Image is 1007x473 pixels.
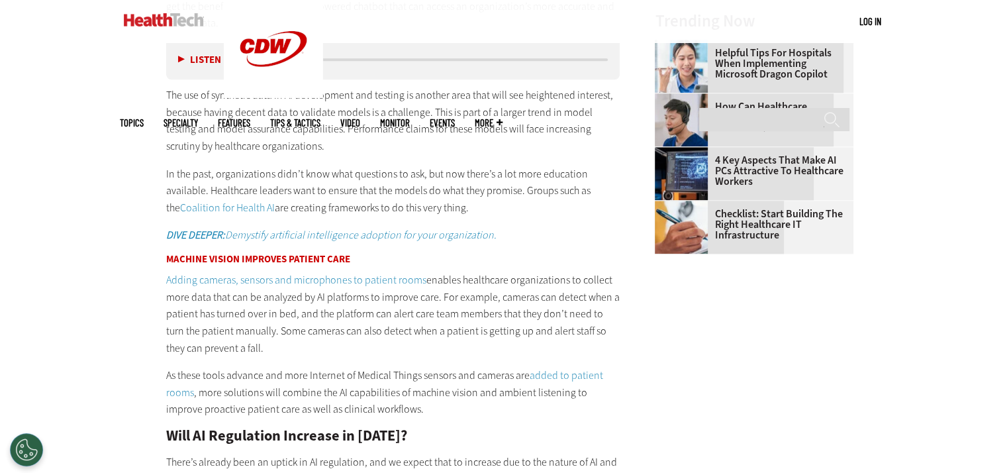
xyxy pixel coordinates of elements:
[120,118,144,128] span: Topics
[166,228,225,242] strong: DIVE DEEPER:
[655,93,708,146] img: Healthcare contact center
[655,155,845,187] a: 4 Key Aspects That Make AI PCs Attractive to Healthcare Workers
[655,201,714,211] a: Person with a clipboard checking a list
[340,118,360,128] a: Video
[166,367,620,418] p: As these tools advance and more Internet of Medical Things sensors and cameras are , more solutio...
[166,429,620,443] h2: Will AI Regulation Increase in [DATE]?
[218,118,250,128] a: Features
[10,433,43,466] div: Cookies Settings
[166,228,497,242] em: Demystify artificial intelligence adoption for your organization.
[166,368,603,399] a: added to patient rooms
[124,13,204,26] img: Home
[164,118,198,128] span: Specialty
[166,166,620,217] p: In the past, organizations didn’t know what questions to ask, but now there’s a lot more educatio...
[655,201,708,254] img: Person with a clipboard checking a list
[430,118,455,128] a: Events
[859,15,881,28] div: User menu
[180,201,275,215] a: Coalition for Health AI
[166,272,620,356] p: enables healthcare organizations to collect more data that can be analyzed by AI platforms to imp...
[475,118,503,128] span: More
[859,15,881,27] a: Log in
[655,209,845,240] a: Checklist: Start Building the Right Healthcare IT Infrastructure
[270,118,320,128] a: Tips & Tactics
[655,93,714,104] a: Healthcare contact center
[224,87,323,101] a: CDW
[166,228,497,242] a: DIVE DEEPER:Demystify artificial intelligence adoption for your organization.
[166,252,350,266] strong: Machine Vision Improves Patient Care
[10,433,43,466] button: Open Preferences
[166,273,426,287] a: Adding cameras, sensors and microphones to patient rooms
[655,147,708,200] img: Desktop monitor with brain AI concept
[380,118,410,128] a: MonITor
[655,147,714,158] a: Desktop monitor with brain AI concept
